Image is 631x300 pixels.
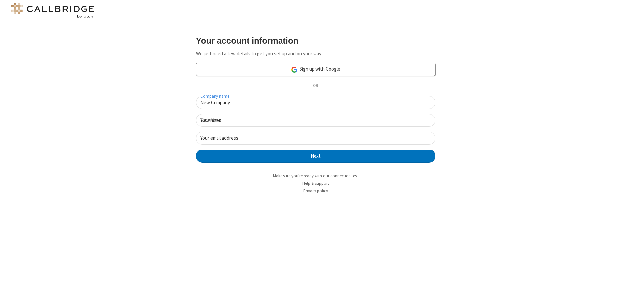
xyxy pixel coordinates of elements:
[196,63,435,76] a: Sign up with Google
[196,132,435,145] input: Your email address
[196,114,435,127] input: Your name
[303,188,328,194] a: Privacy policy
[196,50,435,58] p: We just need a few details to get you set up and on your way.
[196,150,435,163] button: Next
[10,3,96,18] img: logo@2x.png
[196,96,435,109] input: Company name
[310,82,321,91] span: OR
[196,36,435,45] h3: Your account information
[291,66,298,73] img: google-icon.png
[302,181,329,186] a: Help & support
[273,173,358,179] a: Make sure you're ready with our connection test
